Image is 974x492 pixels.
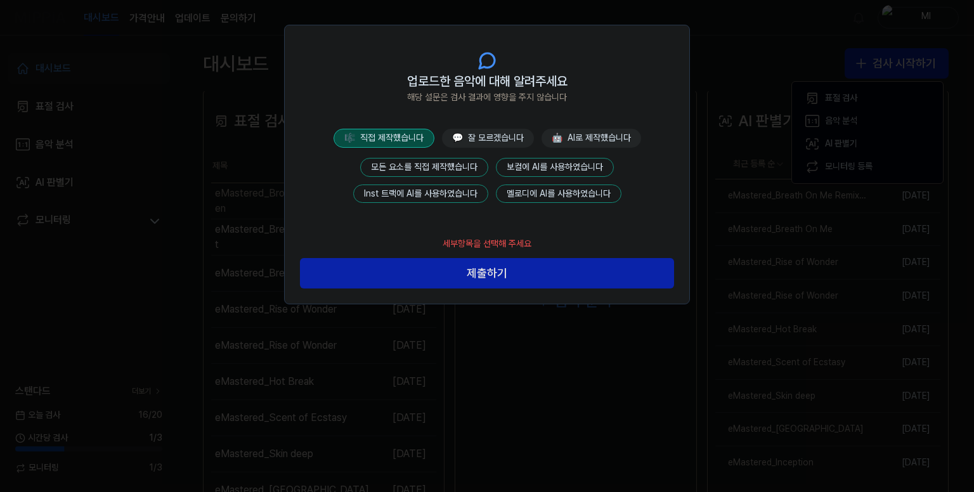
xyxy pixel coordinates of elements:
span: 🤖 [552,133,562,143]
span: 해당 설문은 검사 결과에 영향을 주지 않습니다 [407,91,567,104]
button: 🎼직접 제작했습니다 [334,129,434,148]
button: 💬잘 모르겠습니다 [442,129,534,148]
button: 멜로디에 AI를 사용하였습니다 [496,184,621,204]
button: Inst 트랙에 AI를 사용하였습니다 [353,184,488,204]
button: 제출하기 [300,258,674,288]
span: 💬 [452,133,463,143]
button: 모든 요소를 직접 제작했습니다 [360,158,488,177]
button: 🤖AI로 제작했습니다 [542,129,641,148]
span: 업로드한 음악에 대해 알려주세요 [407,71,568,91]
span: 🎼 [344,133,355,143]
button: 보컬에 AI를 사용하였습니다 [496,158,614,177]
div: 세부항목을 선택해 주세요 [435,230,539,258]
